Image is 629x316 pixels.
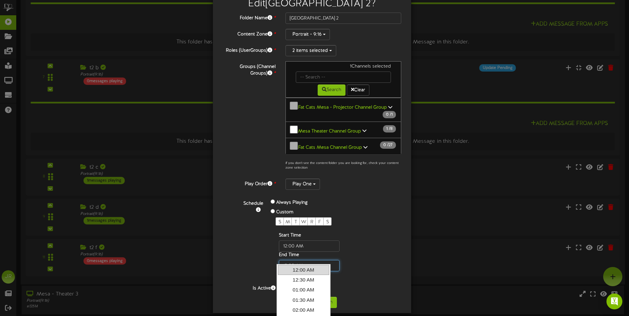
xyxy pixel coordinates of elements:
[383,143,387,147] span: 0
[606,293,622,309] div: Open Intercom Messenger
[298,145,362,150] b: Fat Cats Mesa Channel Group
[278,275,329,285] a: 12:30 AM
[326,220,329,225] span: S
[310,220,313,225] span: R
[285,179,320,190] button: Play One
[285,45,336,56] button: 2 items selected
[218,283,281,292] label: Is Active
[285,29,330,40] button: Portrait - 9:16
[285,138,401,155] button: Fat Cats Mesa Channel Group 0 /27
[294,220,297,225] span: T
[278,305,329,315] a: 02:00 AM
[380,141,396,149] span: / 27
[296,72,391,83] input: -- Search --
[279,220,281,225] span: S
[285,13,401,24] input: Folder Name
[218,45,281,54] label: Roles (UserGroups)
[279,232,301,239] label: Start Time
[285,98,401,122] button: Fat Cats Mesa - Projector Channel Group 0 /1
[347,84,369,96] button: Clear
[218,179,281,187] label: Play Order
[301,220,306,225] span: W
[218,29,281,38] label: Content Zone
[279,252,299,258] label: End Time
[386,127,389,131] span: 1
[278,265,329,275] a: 12:00 AM
[298,105,387,110] b: Fat Cats Mesa - Projector Channel Group
[218,13,281,22] label: Folder Name
[383,125,396,132] span: / 8
[276,199,308,206] label: Always Playing
[285,220,290,225] span: M
[243,201,263,206] b: Schedule
[278,295,329,305] a: 01:30 AM
[298,129,361,133] b: Mesa Theater Channel Group
[318,220,321,225] span: F
[276,209,293,216] label: Custom
[285,122,401,138] button: Mesa Theater Channel Group 1 /8
[383,111,396,118] span: / 1
[278,285,329,295] a: 01:00 AM
[386,112,390,117] span: 0
[291,63,396,72] div: 1 Channels selected
[218,61,281,77] label: Groups (Channel Groups)
[318,84,346,96] button: Search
